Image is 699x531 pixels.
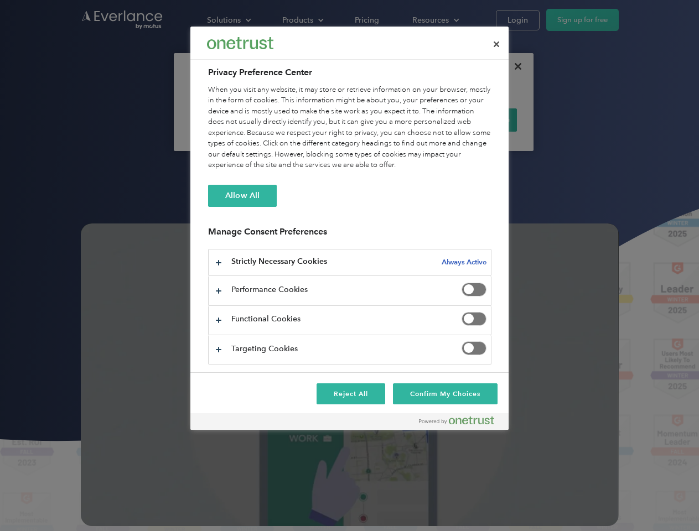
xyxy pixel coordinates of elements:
div: Preference center [190,27,509,430]
input: Submit [81,66,137,89]
div: Everlance [207,32,273,54]
button: Reject All [317,383,385,404]
img: Everlance [207,37,273,49]
a: Powered by OneTrust Opens in a new Tab [419,416,503,430]
button: Allow All [208,185,277,207]
h2: Privacy Preference Center [208,66,491,79]
h3: Manage Consent Preferences [208,226,491,243]
div: When you visit any website, it may store or retrieve information on your browser, mostly in the f... [208,85,491,171]
button: Close [484,32,509,56]
div: Privacy Preference Center [190,27,509,430]
button: Confirm My Choices [393,383,498,404]
img: Powered by OneTrust Opens in a new Tab [419,416,494,425]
